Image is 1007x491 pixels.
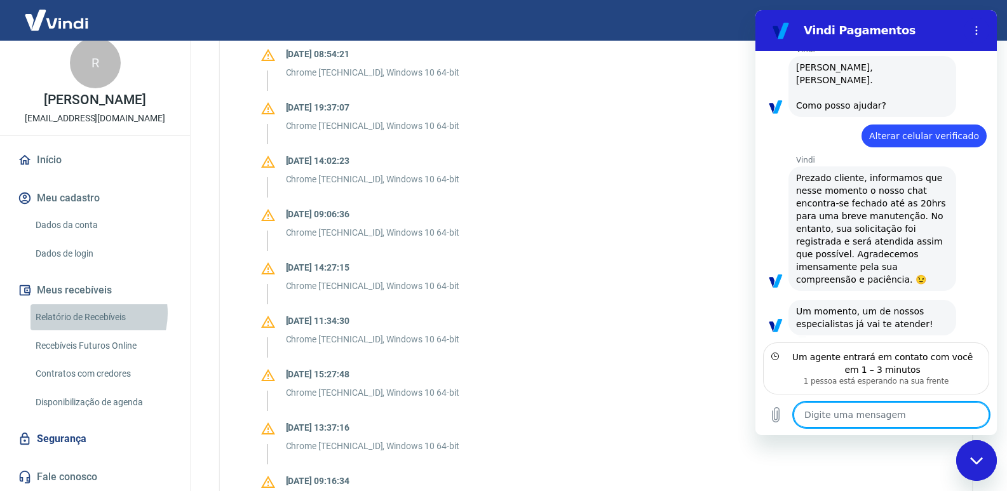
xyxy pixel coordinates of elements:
div: R [70,37,121,88]
p: [DATE] 15:27:48 [286,368,459,381]
p: Chrome [TECHNICAL_ID], Windows 10 64-bit [286,226,459,239]
p: [EMAIL_ADDRESS][DOMAIN_NAME] [25,112,165,125]
a: Fale conosco [15,463,175,491]
p: [PERSON_NAME] [44,93,145,107]
button: Meus recebíveis [15,276,175,304]
p: [DATE] 14:02:23 [286,154,459,168]
p: Chrome [TECHNICAL_ID], Windows 10 64-bit [286,119,459,133]
p: [DATE] 09:16:34 [286,474,459,488]
p: [DATE] 13:37:16 [286,421,459,434]
a: Segurança [15,425,175,453]
a: Relatório de Recebíveis [30,304,175,330]
p: Chrome [TECHNICAL_ID], Windows 10 64-bit [286,173,459,186]
img: Vindi [15,1,98,39]
a: Recebíveis Futuros Online [30,333,175,359]
p: Chrome [TECHNICAL_ID], Windows 10 64-bit [286,66,459,79]
button: Meu cadastro [15,184,175,212]
p: Chrome [TECHNICAL_ID], Windows 10 64-bit [286,440,459,453]
a: Disponibilização de agenda [30,389,175,415]
p: [DATE] 14:27:15 [286,261,459,274]
p: [DATE] 09:06:36 [286,208,459,221]
p: Chrome [TECHNICAL_ID], Windows 10 64-bit [286,386,459,400]
a: Dados da conta [30,212,175,238]
p: [DATE] 11:34:30 [286,314,459,328]
a: Início [15,146,175,174]
a: Dados de login [30,241,175,267]
p: [DATE] 19:37:07 [286,101,459,114]
button: Sair [946,9,992,32]
p: Chrome [TECHNICAL_ID], Windows 10 64-bit [286,279,459,293]
a: Contratos com credores [30,361,175,387]
p: [DATE] 08:54:21 [286,48,459,61]
iframe: Janela de mensagens [755,10,997,435]
iframe: Botão para abrir a janela de mensagens, conversa em andamento [956,440,997,481]
p: Chrome [TECHNICAL_ID], Windows 10 64-bit [286,333,459,346]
